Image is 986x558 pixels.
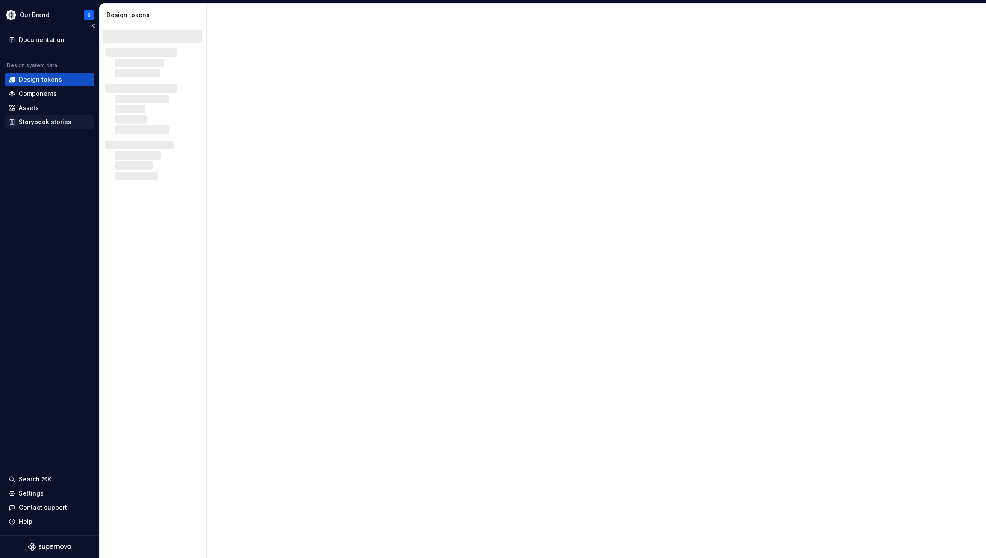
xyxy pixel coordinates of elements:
div: Documentation [19,36,65,44]
div: Design tokens [19,75,62,84]
a: Assets [5,101,94,115]
button: Help [5,515,94,528]
div: Settings [19,489,44,498]
button: Search ⌘K [5,472,94,486]
a: Documentation [5,33,94,47]
a: Components [5,87,94,101]
div: Design system data [7,62,57,69]
a: Design tokens [5,73,94,86]
div: Components [19,89,57,98]
button: Collapse sidebar [87,20,99,32]
a: Settings [5,487,94,500]
button: Our BrandG [2,6,97,24]
a: Storybook stories [5,115,94,129]
div: Help [19,517,32,526]
div: Storybook stories [19,118,71,126]
button: Contact support [5,501,94,514]
div: Contact support [19,503,67,512]
div: Search ⌘K [19,475,51,484]
img: 344848e3-ec3d-4aa0-b708-b8ed6430a7e0.png [6,10,16,20]
div: Our Brand [20,11,50,19]
div: Assets [19,104,39,112]
svg: Supernova Logo [28,543,71,551]
div: Design tokens [106,11,203,19]
div: G [87,12,91,18]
